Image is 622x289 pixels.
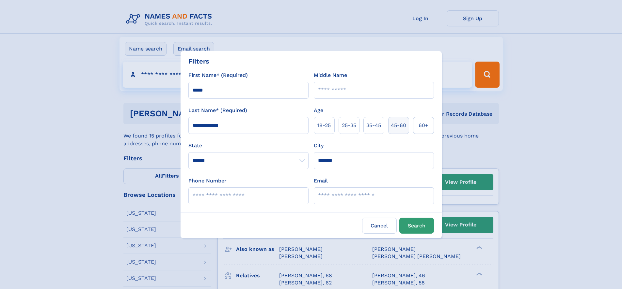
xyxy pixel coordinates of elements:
label: First Name* (Required) [188,71,248,79]
span: 18‑25 [317,122,331,129]
label: Email [314,177,328,185]
label: State [188,142,309,150]
span: 25‑35 [342,122,356,129]
label: Age [314,107,323,114]
span: 60+ [419,122,428,129]
span: 35‑45 [366,122,381,129]
label: Last Name* (Required) [188,107,247,114]
div: Filters [188,56,209,66]
label: Phone Number [188,177,227,185]
label: Middle Name [314,71,347,79]
label: City [314,142,324,150]
label: Cancel [362,218,397,234]
button: Search [399,218,434,234]
span: 45‑60 [391,122,406,129]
